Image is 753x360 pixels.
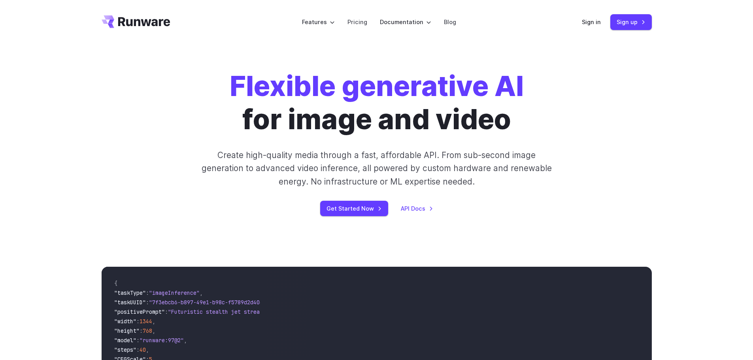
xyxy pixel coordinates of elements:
span: : [136,346,140,353]
span: "height" [114,327,140,334]
span: 40 [140,346,146,353]
span: , [200,289,203,296]
span: : [136,318,140,325]
span: , [152,318,155,325]
span: { [114,280,117,287]
a: Go to / [102,15,170,28]
span: 1344 [140,318,152,325]
span: : [146,299,149,306]
span: , [146,346,149,353]
a: API Docs [401,204,433,213]
span: : [165,308,168,315]
span: , [184,337,187,344]
span: "7f3ebcb6-b897-49e1-b98c-f5789d2d40d7" [149,299,269,306]
span: : [140,327,143,334]
span: "imageInference" [149,289,200,296]
span: "width" [114,318,136,325]
span: "Futuristic stealth jet streaking through a neon-lit cityscape with glowing purple exhaust" [168,308,456,315]
a: Get Started Now [320,201,388,216]
label: Documentation [380,17,431,26]
span: "taskType" [114,289,146,296]
h1: for image and video [230,70,524,136]
a: Pricing [347,17,367,26]
span: "steps" [114,346,136,353]
p: Create high-quality media through a fast, affordable API. From sub-second image generation to adv... [200,149,553,188]
a: Sign up [610,14,652,30]
span: "runware:97@2" [140,337,184,344]
span: : [146,289,149,296]
span: "positivePrompt" [114,308,165,315]
span: , [152,327,155,334]
a: Blog [444,17,456,26]
span: "model" [114,337,136,344]
strong: Flexible generative AI [230,69,524,103]
span: : [136,337,140,344]
span: 768 [143,327,152,334]
label: Features [302,17,335,26]
span: "taskUUID" [114,299,146,306]
a: Sign in [582,17,601,26]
